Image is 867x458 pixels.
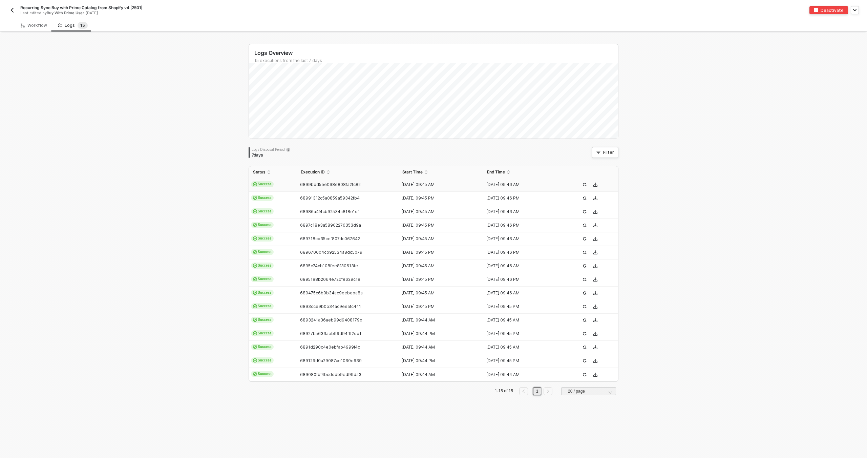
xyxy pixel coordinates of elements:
div: [DATE] 09:45 AM [398,182,478,187]
div: [DATE] 09:46 AM [483,209,562,214]
span: Success [251,235,274,242]
span: icon-success-page [583,332,587,336]
div: [DATE] 09:45 PM [398,304,478,309]
span: icon-success-page [583,183,587,187]
span: icon-cards [253,331,257,335]
span: 6896700d4cb92534a8dc5b79 [300,250,362,255]
span: icon-download [593,318,597,322]
sup: 15 [78,22,88,29]
span: Start Time [402,169,423,175]
span: 68951e8b2064e72dfe629c1e [300,277,360,282]
span: right [546,389,550,393]
span: icon-success-page [583,250,587,254]
span: icon-success-page [583,264,587,268]
span: icon-success-page [583,277,587,282]
span: 5 [82,23,85,28]
span: icon-success-page [583,318,587,322]
div: [DATE] 09:45 PM [398,195,478,201]
span: 6893cce9b0b34ac9eeafc441 [300,304,361,309]
span: Success [251,181,274,187]
span: icon-download [593,291,597,295]
span: icon-download [593,332,597,336]
span: 6899bbd5ee098e808fa2fc82 [300,182,361,187]
span: Success [251,249,274,255]
button: back [8,6,16,14]
span: icon-cards [253,372,257,376]
div: [DATE] 09:45 AM [398,290,478,296]
span: End Time [487,169,505,175]
span: 689129d0a29087ce1060e639 [300,358,362,363]
div: [DATE] 09:45 AM [398,263,478,269]
span: 6893241a36aeb99d9408179d [300,317,362,322]
th: Status [249,166,297,178]
span: 6891d290c4e0ebfab4999f4c [300,345,360,350]
div: [DATE] 09:46 AM [483,290,562,296]
span: icon-cards [253,236,257,241]
span: Success [251,290,274,296]
span: Success [251,208,274,214]
span: Success [251,303,274,309]
span: Success [251,344,274,350]
div: Filter [603,150,614,155]
span: icon-download [593,373,597,377]
span: Success [251,357,274,363]
div: [DATE] 09:46 AM [483,182,562,187]
th: Execution ID [297,166,398,178]
span: icon-download [593,359,597,363]
img: back [9,7,15,13]
div: [DATE] 09:46 AM [483,263,562,269]
div: [DATE] 09:45 PM [398,250,478,255]
div: [DATE] 09:45 PM [398,223,478,228]
img: deactivate [814,8,818,12]
span: Buy With Prime User [47,11,84,15]
button: right [544,387,552,395]
div: Workflow [21,23,47,28]
span: icon-download [593,250,597,254]
li: Next Page [543,387,553,395]
span: icon-cards [253,223,257,227]
div: [DATE] 09:45 AM [398,209,478,214]
span: icon-cards [253,250,257,254]
span: icon-cards [253,318,257,322]
span: icon-cards [253,277,257,281]
div: Logs Overview [254,49,618,57]
span: icon-success-page [583,345,587,349]
span: 68991312c5a0859a59342fb4 [300,195,360,201]
span: icon-download [593,264,597,268]
span: icon-success-page [583,373,587,377]
div: [DATE] 09:44 AM [398,317,478,323]
span: icon-download [593,183,597,187]
div: [DATE] 09:46 PM [483,223,562,228]
span: icon-cards [253,345,257,349]
div: Deactivate [821,7,844,13]
input: Page Size [565,388,612,395]
button: left [519,387,528,395]
div: Page Size [561,387,616,398]
span: Success [251,195,274,201]
span: icon-success-page [583,359,587,363]
span: icon-download [593,223,597,227]
div: [DATE] 09:44 AM [398,372,478,377]
span: icon-success-page [583,196,587,200]
span: 68986a4f4cb92534a818e1df [300,209,359,214]
th: Start Time [398,166,483,178]
span: Success [251,317,274,323]
span: Success [251,371,274,377]
div: Logs Disposal Period [252,147,290,152]
div: [DATE] 09:45 PM [398,277,478,282]
div: [DATE] 09:45 PM [483,331,562,336]
div: 15 executions from the last 7 days [254,58,618,63]
div: Logs [58,22,88,29]
span: 6897c18e3a58902276353d9a [300,223,361,228]
li: Previous Page [518,387,529,395]
div: [DATE] 09:44 AM [483,372,562,377]
span: Success [251,263,274,269]
span: icon-download [593,277,597,282]
button: deactivateDeactivate [809,6,848,14]
div: [DATE] 09:46 AM [483,236,562,242]
div: [DATE] 09:44 AM [398,345,478,350]
div: [DATE] 09:45 AM [483,345,562,350]
span: 689718cd35cef807dc067642 [300,236,360,241]
div: [DATE] 09:45 AM [483,317,562,323]
span: Execution ID [301,169,325,175]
